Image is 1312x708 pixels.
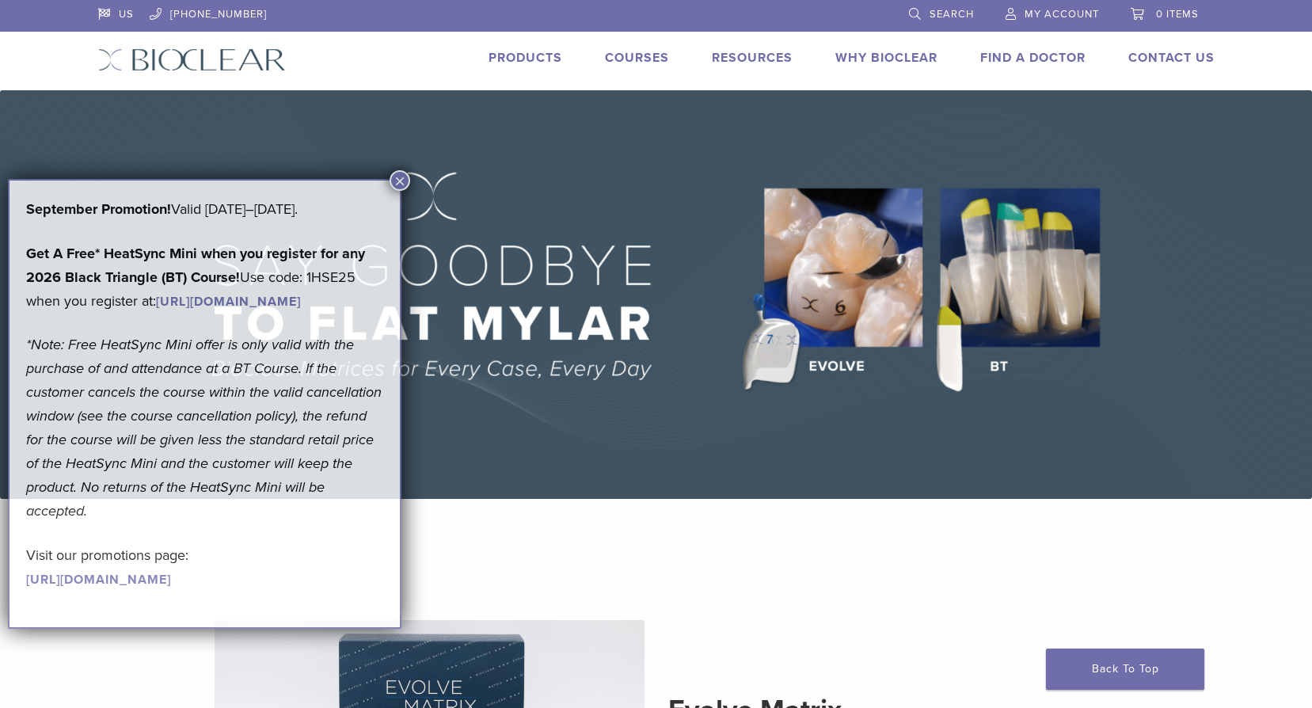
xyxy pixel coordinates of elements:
[26,543,383,591] p: Visit our promotions page:
[26,572,171,588] a: [URL][DOMAIN_NAME]
[26,336,382,520] em: *Note: Free HeatSync Mini offer is only valid with the purchase of and attendance at a BT Course....
[1156,8,1199,21] span: 0 items
[980,50,1086,66] a: Find A Doctor
[835,50,937,66] a: Why Bioclear
[489,50,562,66] a: Products
[712,50,793,66] a: Resources
[26,197,383,221] p: Valid [DATE]–[DATE].
[156,294,301,310] a: [URL][DOMAIN_NAME]
[1046,649,1204,690] a: Back To Top
[930,8,974,21] span: Search
[1025,8,1099,21] span: My Account
[26,242,383,313] p: Use code: 1HSE25 when you register at:
[1128,50,1215,66] a: Contact Us
[26,200,171,218] b: September Promotion!
[605,50,669,66] a: Courses
[26,245,365,286] strong: Get A Free* HeatSync Mini when you register for any 2026 Black Triangle (BT) Course!
[390,170,410,191] button: Close
[98,48,286,71] img: Bioclear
